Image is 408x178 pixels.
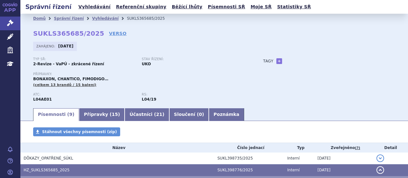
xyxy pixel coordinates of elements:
[20,2,76,11] h2: Správní řízení
[33,77,108,81] span: BONAXON, CHANTICO, FIMODIGO…
[156,112,162,117] span: 21
[314,153,373,164] td: [DATE]
[214,153,284,164] td: SUKL398735/2025
[33,127,120,136] a: Stáhnout všechny písemnosti (zip)
[33,72,251,76] p: Přípravky:
[314,143,373,153] th: Zveřejněno
[169,108,209,121] a: Sloučení (0)
[287,156,300,160] span: Interní
[376,166,384,174] button: detail
[276,58,282,64] a: +
[142,57,244,61] p: Stav řízení:
[109,30,127,37] a: VERSO
[36,44,56,49] span: Zahájeno:
[373,143,408,153] th: Detail
[127,14,173,23] li: SUKLS365685/2025
[69,112,72,117] span: 9
[33,16,46,21] a: Domů
[142,97,156,102] strong: fingolimod
[170,3,204,11] a: Běžící lhůty
[33,30,104,37] strong: SUKLS365685/2025
[20,143,214,153] th: Název
[125,108,169,121] a: Účastníci (21)
[33,97,52,102] strong: FINGOLIMOD
[33,57,135,61] p: Typ SŘ:
[275,3,313,11] a: Statistiky SŘ
[199,112,202,117] span: 0
[24,156,73,160] span: DŮKAZY_OPATŘENÉ_SÚKL
[206,3,247,11] a: Písemnosti SŘ
[209,108,244,121] a: Poznámka
[33,108,79,121] a: Písemnosti (9)
[355,146,360,150] abbr: (?)
[112,112,118,117] span: 15
[376,154,384,162] button: detail
[54,16,84,21] a: Správní řízení
[114,3,168,11] a: Referenční skupiny
[33,83,96,87] span: (celkem 13 brandů / 15 balení)
[58,44,74,48] strong: [DATE]
[249,3,273,11] a: Moje SŘ
[263,57,273,65] h3: Tagy
[42,130,117,134] span: Stáhnout všechny písemnosti (zip)
[24,168,69,172] span: HZ_SUKLS365685_2025
[142,93,244,96] p: RS:
[214,164,284,176] td: SUKL398776/2025
[142,62,151,66] strong: UKO
[76,3,113,11] a: Vyhledávání
[287,168,300,172] span: Interní
[33,93,135,96] p: ATC:
[79,108,125,121] a: Přípravky (15)
[214,143,284,153] th: Číslo jednací
[284,143,314,153] th: Typ
[33,62,104,66] strong: 2-Revize - VaPÚ - zkrácené řízení
[314,164,373,176] td: [DATE]
[92,16,119,21] a: Vyhledávání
